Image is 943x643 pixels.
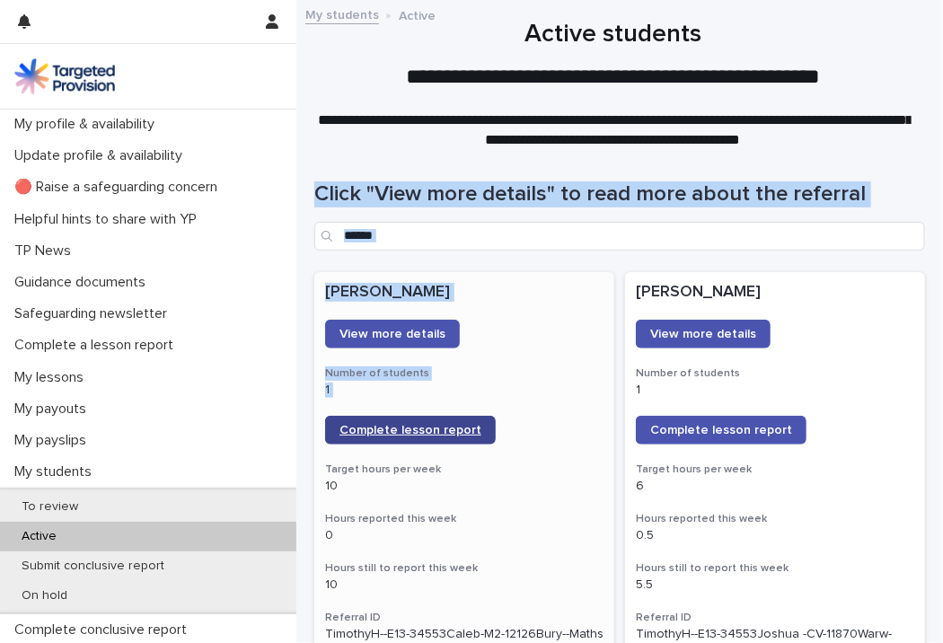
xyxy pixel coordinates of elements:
[325,283,604,303] p: [PERSON_NAME]
[7,588,82,603] p: On hold
[7,242,85,260] p: TP News
[325,479,604,494] p: 10
[650,328,756,340] span: View more details
[14,58,115,94] img: M5nRWzHhSzIhMunXDL62
[636,416,806,445] a: Complete lesson report
[325,320,460,348] a: View more details
[7,559,179,574] p: Submit conclusive report
[7,147,197,164] p: Update profile & availability
[325,561,604,576] h3: Hours still to report this week
[399,4,436,24] p: Active
[7,401,101,418] p: My payouts
[636,462,914,477] h3: Target hours per week
[7,369,98,386] p: My lessons
[636,561,914,576] h3: Hours still to report this week
[7,274,160,291] p: Guidance documents
[636,479,914,494] p: 6
[339,328,445,340] span: View more details
[7,529,71,544] p: Active
[314,222,925,251] input: Search
[7,499,93,515] p: To review
[650,424,792,436] span: Complete lesson report
[7,621,201,639] p: Complete conclusive report
[636,320,771,348] a: View more details
[325,383,604,398] p: 1
[325,611,604,625] h3: Referral ID
[636,611,914,625] h3: Referral ID
[7,211,211,228] p: Helpful hints to share with YP
[325,512,604,526] h3: Hours reported this week
[314,181,925,207] h1: Click "View more details" to read more about the referral
[305,4,379,24] a: My students
[7,463,106,480] p: My students
[325,416,496,445] a: Complete lesson report
[7,116,169,133] p: My profile & availability
[314,20,912,50] h1: Active students
[636,528,914,543] p: 0.5
[636,283,914,303] p: [PERSON_NAME]
[7,305,181,322] p: Safeguarding newsletter
[7,337,188,354] p: Complete a lesson report
[7,432,101,449] p: My payslips
[325,528,604,543] p: 0
[325,577,604,593] p: 10
[636,366,914,381] h3: Number of students
[7,179,232,196] p: 🔴 Raise a safeguarding concern
[636,512,914,526] h3: Hours reported this week
[636,577,914,593] p: 5.5
[339,424,481,436] span: Complete lesson report
[636,383,914,398] p: 1
[325,462,604,477] h3: Target hours per week
[325,366,604,381] h3: Number of students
